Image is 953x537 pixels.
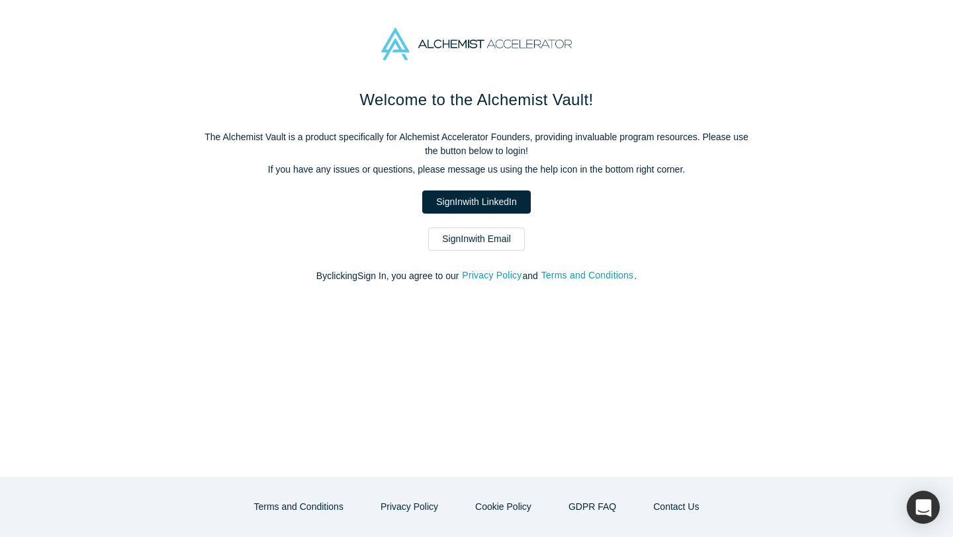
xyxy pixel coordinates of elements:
[461,495,545,518] button: Cookie Policy
[639,495,713,518] button: Contact Us
[367,495,452,518] button: Privacy Policy
[555,495,630,518] a: GDPR FAQ
[422,190,530,214] a: SignInwith LinkedIn
[381,28,572,60] img: Alchemist Accelerator Logo
[199,88,754,112] h1: Welcome to the Alchemist Vault!
[199,163,754,177] p: If you have any issues or questions, please message us using the help icon in the bottom right co...
[240,495,357,518] button: Terms and Conditions
[199,269,754,283] p: By clicking Sign In , you agree to our and .
[541,268,635,283] button: Terms and Conditions
[461,268,522,283] button: Privacy Policy
[428,227,525,251] a: SignInwith Email
[199,130,754,158] p: The Alchemist Vault is a product specifically for Alchemist Accelerator Founders, providing inval...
